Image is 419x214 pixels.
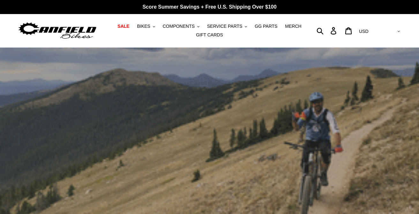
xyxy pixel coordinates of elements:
span: SERVICE PARTS [207,24,242,29]
span: BIKES [137,24,150,29]
span: COMPONENTS [163,24,195,29]
button: BIKES [134,22,158,31]
span: GG PARTS [255,24,277,29]
a: MERCH [282,22,304,31]
a: GIFT CARDS [193,31,226,39]
button: SERVICE PARTS [204,22,250,31]
a: GG PARTS [251,22,281,31]
img: Canfield Bikes [18,21,97,41]
button: COMPONENTS [160,22,203,31]
span: MERCH [285,24,301,29]
span: GIFT CARDS [196,32,223,38]
span: SALE [117,24,129,29]
a: SALE [114,22,132,31]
